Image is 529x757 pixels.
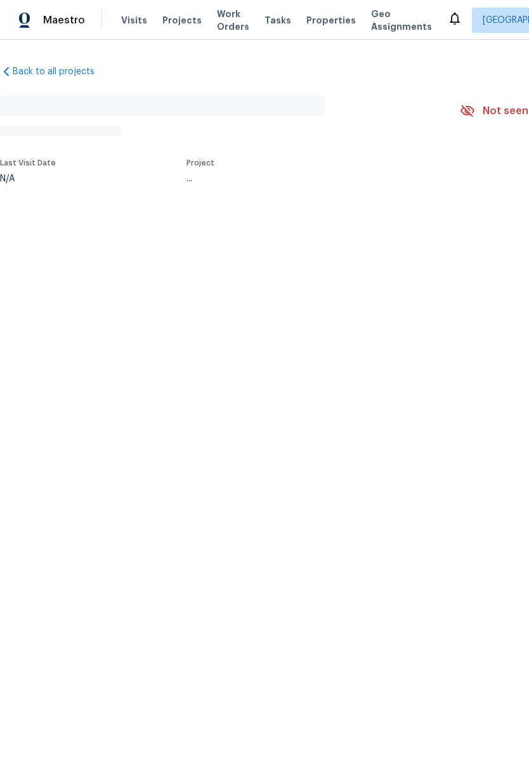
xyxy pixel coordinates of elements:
[217,8,249,33] span: Work Orders
[186,174,430,183] div: ...
[121,14,147,27] span: Visits
[306,14,356,27] span: Properties
[43,14,85,27] span: Maestro
[264,16,291,25] span: Tasks
[371,8,432,33] span: Geo Assignments
[186,159,214,167] span: Project
[162,14,202,27] span: Projects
